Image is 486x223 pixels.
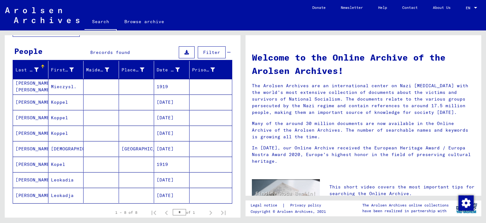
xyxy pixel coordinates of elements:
mat-header-cell: Place of Birth [119,61,154,79]
img: Change consent [458,195,474,211]
a: Search [84,14,117,30]
span: 8 [90,49,93,55]
button: Next page [204,206,217,219]
a: Privacy policy [285,202,329,209]
mat-cell: Koppel [48,110,84,125]
mat-cell: [DATE] [154,172,190,187]
span: records found [93,49,130,55]
img: yv_logo.png [455,200,478,216]
div: Date of Birth [157,65,189,75]
mat-header-cell: Prisoner # [190,61,232,79]
mat-cell: [PERSON_NAME] [13,157,48,172]
mat-cell: [PERSON_NAME] [13,141,48,156]
div: First Name [51,67,74,73]
mat-cell: [DATE] [154,95,190,110]
mat-header-cell: First Name [48,61,84,79]
img: video.jpg [252,179,320,216]
mat-cell: [PERSON_NAME] [13,172,48,187]
a: Browse archive [117,14,172,29]
div: First Name [51,65,84,75]
a: Legal notice [251,202,282,209]
button: Filter [198,46,226,58]
p: Many of the around 30 million documents are now available in the Online Archive of the Arolsen Ar... [252,120,475,140]
div: Date of Birth [157,67,180,73]
mat-cell: Mieczysl. [48,79,84,94]
mat-header-cell: Date of Birth [154,61,190,79]
mat-cell: [PERSON_NAME] [13,126,48,141]
mat-cell: Koppel [48,95,84,110]
mat-cell: [PERSON_NAME] [PERSON_NAME] [13,79,48,94]
button: First page [147,206,160,219]
mat-cell: [DEMOGRAPHIC_DATA] [48,141,84,156]
mat-cell: [DATE] [154,110,190,125]
mat-cell: [PERSON_NAME] [13,188,48,203]
div: Place of Birth [121,65,154,75]
mat-cell: 1919 [154,79,190,94]
div: Prisoner # [192,65,225,75]
mat-cell: [PERSON_NAME] [13,110,48,125]
span: EN [466,6,473,10]
p: The Arolsen Archives are an international center on Nazi [MEDICAL_DATA] with the world’s most ext... [252,82,475,116]
p: This short video covers the most important tips for searching the Online Archive. [329,184,475,197]
button: Last page [217,206,230,219]
mat-cell: [GEOGRAPHIC_DATA] [119,141,154,156]
mat-cell: [DATE] [154,141,190,156]
mat-cell: Kopel [48,157,84,172]
button: Previous page [160,206,173,219]
div: | [251,202,329,209]
p: have been realized in partnership with [362,208,449,214]
mat-cell: Leokadja [48,188,84,203]
div: Maiden Name [86,65,119,75]
div: Change consent [458,195,473,210]
span: Filter [203,49,220,55]
div: Place of Birth [121,67,145,73]
div: People [14,45,43,57]
img: Arolsen_neg.svg [5,7,79,23]
div: 1 – 8 of 8 [115,210,137,215]
mat-cell: [DATE] [154,126,190,141]
mat-cell: Koppel [48,126,84,141]
mat-cell: [PERSON_NAME] [13,95,48,110]
div: Last Name [16,67,39,73]
div: of 1 [173,209,204,215]
h1: Welcome to the Online Archive of the Arolsen Archives! [252,51,475,77]
div: Last Name [16,65,48,75]
p: In [DATE], our Online Archive received the European Heritage Award / Europa Nostra Award 2020, Eu... [252,145,475,165]
div: Maiden Name [86,67,109,73]
p: Copyright © Arolsen Archives, 2021 [251,209,329,214]
mat-cell: [DATE] [154,188,190,203]
mat-cell: 1919 [154,157,190,172]
mat-header-cell: Last Name [13,61,48,79]
div: Prisoner # [192,67,215,73]
mat-header-cell: Maiden Name [84,61,119,79]
mat-cell: Leokadia [48,172,84,187]
p: The Arolsen Archives online collections [362,202,449,208]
